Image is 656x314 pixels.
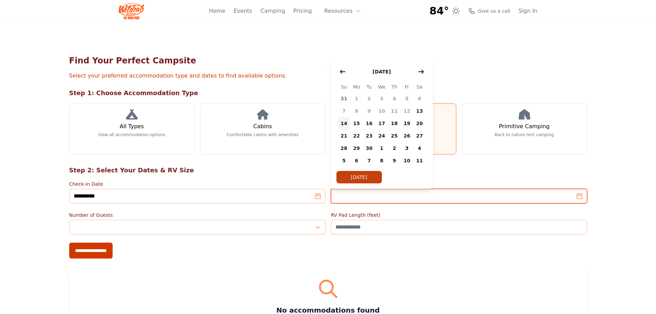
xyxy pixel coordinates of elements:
a: Sign In [519,7,538,15]
label: Check-out Date [331,181,587,188]
span: 19 [400,117,413,130]
h3: Primitive Camping [499,122,550,131]
span: 8 [350,105,363,117]
span: 1 [350,92,363,105]
span: 2 [363,92,376,105]
span: 18 [388,117,401,130]
span: 84° [429,5,449,17]
span: Fr [400,83,413,91]
span: 2 [388,142,401,154]
p: Select your preferred accommodation type and dates to find available options. [69,72,587,80]
span: 11 [388,105,401,117]
span: 15 [350,117,363,130]
span: 25 [388,130,401,142]
span: Tu [363,83,376,91]
span: Su [338,83,351,91]
span: 16 [363,117,376,130]
span: 4 [413,142,426,154]
h1: Find Your Perfect Campsite [69,55,587,66]
span: 3 [400,142,413,154]
span: We [375,83,388,91]
button: [DATE] [366,65,398,79]
a: Primitive Camping Back to nature tent camping [462,103,587,154]
span: Th [388,83,401,91]
span: 12 [400,105,413,117]
span: 6 [413,92,426,105]
span: 30 [363,142,376,154]
span: 29 [350,142,363,154]
a: Events [233,7,252,15]
span: 4 [388,92,401,105]
span: 9 [388,154,401,167]
span: 3 [375,92,388,105]
button: Resources [320,4,365,18]
span: 6 [350,154,363,167]
span: 5 [400,92,413,105]
span: 23 [363,130,376,142]
span: 11 [413,154,426,167]
span: 10 [400,154,413,167]
span: 22 [350,130,363,142]
h3: All Types [119,122,144,131]
a: All Types View all accommodation options [69,103,195,154]
span: 7 [338,105,351,117]
label: RV Pad Length (feet) [331,212,587,219]
a: Give us a call [468,8,510,14]
p: View all accommodation options [98,132,165,138]
span: 17 [375,117,388,130]
a: Camping [260,7,285,15]
h2: Step 1: Choose Accommodation Type [69,88,587,98]
span: 9 [363,105,376,117]
button: [DATE] [336,171,382,183]
p: Back to nature tent camping [495,132,554,138]
a: Pricing [293,7,312,15]
span: Mo [350,83,363,91]
span: 5 [338,154,351,167]
span: 28 [338,142,351,154]
span: 24 [375,130,388,142]
span: 13 [413,105,426,117]
span: 10 [375,105,388,117]
a: Home [209,7,225,15]
h2: Step 2: Select Your Dates & RV Size [69,165,587,175]
span: 26 [400,130,413,142]
img: Wildcat Logo [119,3,145,19]
span: 27 [413,130,426,142]
h3: Cabins [253,122,272,131]
a: Cabins Comfortable cabins with amenities [200,103,325,154]
span: 7 [363,154,376,167]
span: Sa [413,83,426,91]
p: Comfortable cabins with amenities [227,132,299,138]
label: Number of Guests [69,212,325,219]
span: 21 [338,130,351,142]
span: 20 [413,117,426,130]
span: 14 [338,117,351,130]
span: 8 [375,154,388,167]
label: Check-in Date [69,181,325,188]
span: 1 [375,142,388,154]
span: 31 [338,92,351,105]
span: Give us a call [478,8,510,14]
